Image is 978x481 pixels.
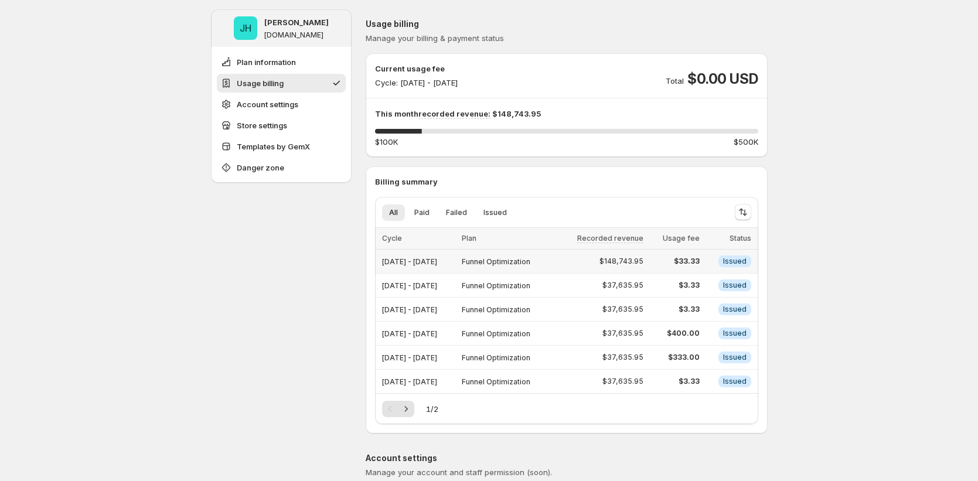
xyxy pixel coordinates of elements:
p: [DOMAIN_NAME] [264,30,323,40]
span: Issued [723,353,747,362]
button: Templates by GemX [217,137,346,156]
span: [DATE] - [DATE] [382,305,437,314]
p: Total [666,75,684,87]
span: Templates by GemX [237,141,310,152]
button: Store settings [217,116,346,135]
span: $37,635.95 [602,281,643,290]
p: This month $148,743.95 [375,108,758,120]
span: Recorded revenue [577,234,643,243]
span: Issued [483,208,507,217]
span: Store settings [237,120,287,131]
span: recorded revenue: [418,109,490,119]
span: $0.00 USD [687,70,758,88]
p: [PERSON_NAME] [264,16,329,28]
button: Next [398,401,414,417]
span: [DATE] - [DATE] [382,329,437,338]
span: Funnel Optimization [462,281,530,290]
span: $37,635.95 [602,329,643,338]
span: All [389,208,398,217]
span: 1 / 2 [426,403,438,415]
span: Funnel Optimization [462,305,530,314]
p: Cycle: [DATE] - [DATE] [375,77,458,88]
span: Paid [414,208,430,217]
button: Account settings [217,95,346,114]
text: JH [240,22,251,34]
span: Issued [723,257,747,266]
span: Usage fee [663,234,700,243]
span: [DATE] - [DATE] [382,281,437,290]
p: Billing summary [375,176,758,187]
span: Manage your account and staff permission (soon). [366,468,552,477]
span: Funnel Optimization [462,353,530,362]
span: $3.33 [650,281,699,290]
p: Account settings [366,452,768,464]
span: Funnel Optimization [462,329,530,338]
span: $37,635.95 [602,305,643,314]
button: Sort the results [735,204,751,220]
nav: Pagination [382,401,414,417]
span: Account settings [237,98,298,110]
span: Issued [723,377,747,386]
span: $333.00 [650,353,699,362]
span: Danger zone [237,162,284,173]
span: $148,743.95 [599,257,643,266]
span: Status [730,234,751,243]
span: $100K [375,136,398,148]
span: [DATE] - [DATE] [382,257,437,266]
p: Current usage fee [375,63,458,74]
span: $37,635.95 [602,353,643,362]
span: $33.33 [650,257,699,266]
span: Jena Hoang [234,16,257,40]
span: Failed [446,208,467,217]
button: Danger zone [217,158,346,177]
button: Usage billing [217,74,346,93]
span: $3.33 [650,377,699,386]
span: $37,635.95 [602,377,643,386]
span: Manage your billing & payment status [366,33,504,43]
span: Plan [462,234,476,243]
span: Funnel Optimization [462,257,530,266]
span: $400.00 [650,329,699,338]
span: $3.33 [650,305,699,314]
span: Issued [723,281,747,290]
span: [DATE] - [DATE] [382,353,437,362]
span: [DATE] - [DATE] [382,377,437,386]
span: Issued [723,329,747,338]
span: Cycle [382,234,402,243]
button: Plan information [217,53,346,71]
span: Plan information [237,56,296,68]
span: Issued [723,305,747,314]
span: Usage billing [237,77,284,89]
span: $500K [734,136,758,148]
p: Usage billing [366,18,768,30]
span: Funnel Optimization [462,377,530,386]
